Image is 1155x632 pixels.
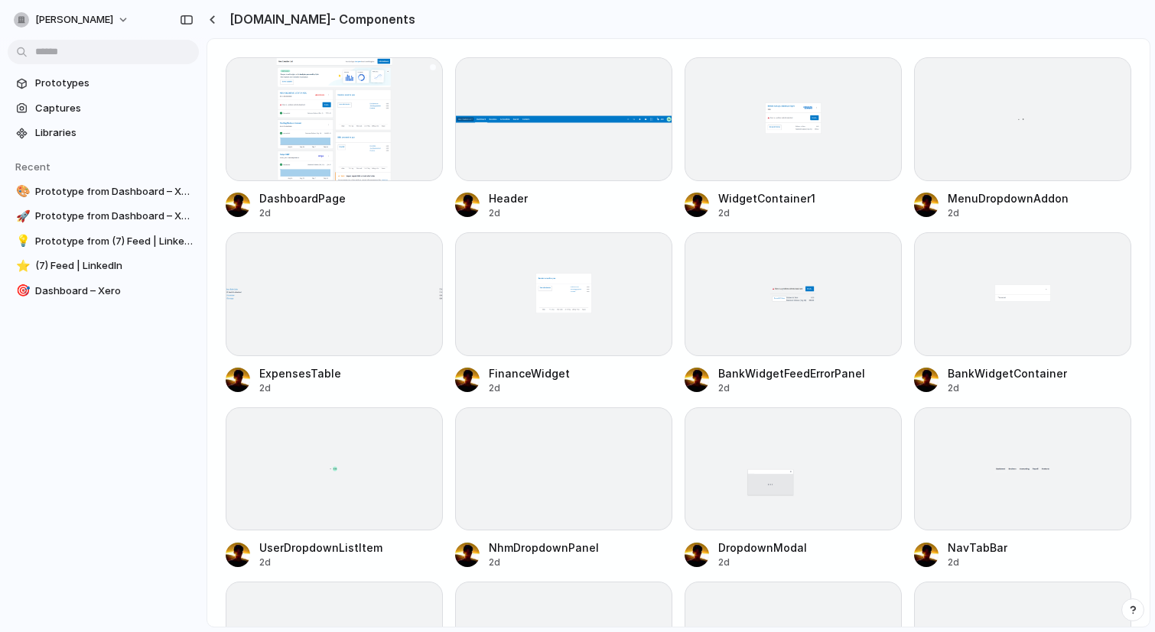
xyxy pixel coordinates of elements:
[8,254,199,277] a: ⭐(7) Feed | LinkedIn
[259,190,346,206] div: DashboardPage
[8,205,199,228] a: 🚀Prototype from Dashboard – Xero
[35,284,193,299] span: Dashboard – Xero
[948,206,1069,220] div: 2d
[35,125,193,141] span: Libraries
[14,234,29,249] button: 💡
[15,160,50,173] span: Recent
[35,76,193,91] span: Prototypes
[8,8,137,32] button: [PERSON_NAME]
[718,381,865,395] div: 2d
[948,365,1067,381] div: BankWidgetContainer
[16,282,27,300] div: 🎯
[8,180,199,203] a: 🎨Prototype from Dashboard – Xero
[259,206,346,220] div: 2d
[35,258,193,274] span: (7) Feed | LinkedIn
[14,209,29,224] button: 🚀
[8,280,199,303] a: 🎯Dashboard – Xero
[259,381,341,395] div: 2d
[948,556,1007,569] div: 2d
[489,365,570,381] div: FinanceWidget
[14,284,29,299] button: 🎯
[718,206,815,220] div: 2d
[35,184,193,199] span: Prototype from Dashboard – Xero
[948,381,1067,395] div: 2d
[718,540,807,556] div: DropdownModal
[489,190,528,206] div: Header
[489,206,528,220] div: 2d
[16,232,27,250] div: 💡
[35,209,193,224] span: Prototype from Dashboard – Xero
[35,12,113,28] span: [PERSON_NAME]
[14,184,29,199] button: 🎨
[16,258,27,275] div: ⭐
[718,365,865,381] div: BankWidgetFeedErrorPanel
[489,556,599,569] div: 2d
[35,234,193,249] span: Prototype from (7) Feed | LinkedIn
[14,258,29,274] button: ⭐
[8,122,199,144] a: Libraries
[259,556,382,569] div: 2d
[259,365,341,381] div: ExpensesTable
[718,190,815,206] div: WidgetContainer1
[948,190,1069,206] div: MenuDropdownAddon
[8,97,199,120] a: Captures
[489,540,599,556] div: NhmDropdownPanel
[16,208,27,225] div: 🚀
[35,101,193,116] span: Captures
[259,540,382,556] div: UserDropdownListItem
[8,230,199,253] a: 💡Prototype from (7) Feed | LinkedIn
[8,72,199,95] a: Prototypes
[718,556,807,569] div: 2d
[948,540,1007,556] div: NavTabBar
[489,381,570,395] div: 2d
[224,10,415,28] h2: [DOMAIN_NAME] - Components
[16,183,27,200] div: 🎨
